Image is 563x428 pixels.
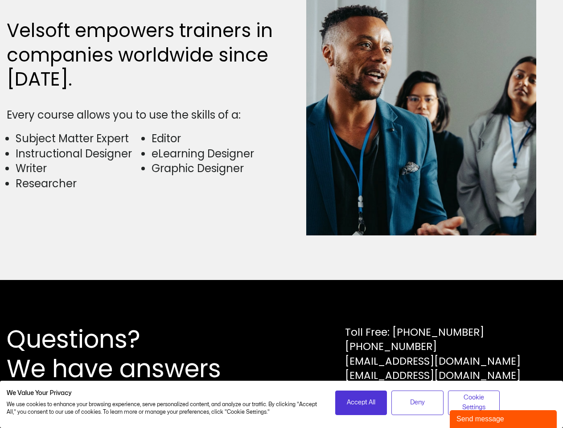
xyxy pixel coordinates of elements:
[16,161,141,176] li: Writer
[7,325,253,383] h2: Questions? We have answers
[7,19,277,92] h2: Velsoft empowers trainers in companies worldwide since [DATE].
[391,391,444,415] button: Deny all cookies
[152,146,277,161] li: eLearning Designer
[7,401,322,416] p: We use cookies to enhance your browsing experience, serve personalized content, and analyze our t...
[448,391,500,415] button: Adjust cookie preferences
[335,391,387,415] button: Accept all cookies
[7,107,277,123] div: Every course allows you to use the skills of a:
[454,393,494,413] span: Cookie Settings
[16,131,141,146] li: Subject Matter Expert
[152,131,277,146] li: Editor
[152,161,277,176] li: Graphic Designer
[345,325,521,383] div: Toll Free: [PHONE_NUMBER] [PHONE_NUMBER] [EMAIL_ADDRESS][DOMAIN_NAME] [EMAIL_ADDRESS][DOMAIN_NAME]
[347,398,375,407] span: Accept All
[16,146,141,161] li: Instructional Designer
[16,176,141,191] li: Researcher
[410,398,425,407] span: Deny
[7,389,322,397] h2: We Value Your Privacy
[450,408,559,428] iframe: chat widget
